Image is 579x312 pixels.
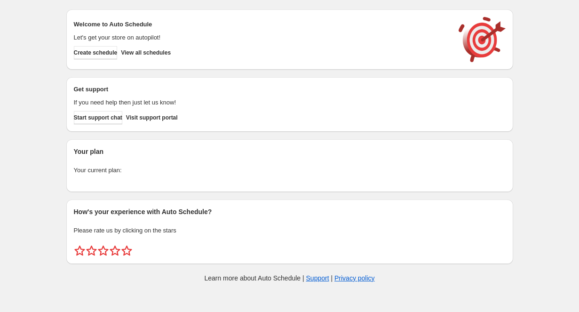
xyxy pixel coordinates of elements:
[204,273,374,283] p: Learn more about Auto Schedule | |
[121,46,171,59] button: View all schedules
[74,166,506,175] p: Your current plan:
[74,226,506,235] p: Please rate us by clicking on the stars
[126,111,178,124] a: Visit support portal
[74,114,122,121] span: Start support chat
[306,274,329,282] a: Support
[74,33,449,42] p: Let's get your store on autopilot!
[74,49,118,56] span: Create schedule
[74,147,506,156] h2: Your plan
[126,114,178,121] span: Visit support portal
[74,98,449,107] p: If you need help then just let us know!
[74,20,449,29] h2: Welcome to Auto Schedule
[74,111,122,124] a: Start support chat
[334,274,375,282] a: Privacy policy
[121,49,171,56] span: View all schedules
[74,207,506,216] h2: How's your experience with Auto Schedule?
[74,85,449,94] h2: Get support
[74,46,118,59] button: Create schedule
